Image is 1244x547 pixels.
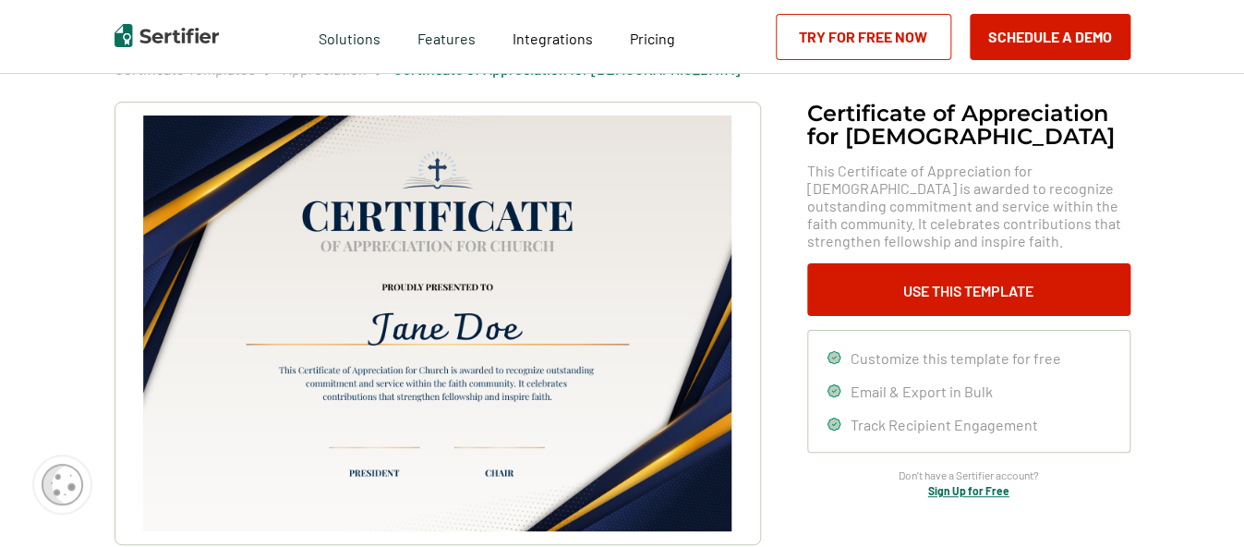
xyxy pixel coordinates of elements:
span: Pricing [630,30,675,47]
iframe: Chat Widget [1152,458,1244,547]
span: Don’t have a Sertifier account? [899,467,1039,484]
img: Cookie Popup Icon [42,464,83,505]
a: Pricing [630,25,675,48]
a: Integrations [513,25,593,48]
h1: Certificate of Appreciation for [DEMOGRAPHIC_DATA]​ [807,102,1130,148]
span: Customize this template for free [851,349,1061,367]
a: Try for Free Now [776,14,951,60]
span: Solutions [319,25,380,48]
button: Use This Template [807,263,1130,316]
span: Features [417,25,476,48]
button: Schedule a Demo [970,14,1130,60]
span: Track Recipient Engagement [851,416,1038,433]
span: Email & Export in Bulk [851,383,993,400]
img: Certificate of Appreciation for Church​ [143,115,731,531]
span: This Certificate of Appreciation for [DEMOGRAPHIC_DATA] is awarded to recognize outstanding commi... [807,162,1130,249]
span: Integrations [513,30,593,47]
a: Sign Up for Free [928,484,1009,497]
img: Sertifier | Digital Credentialing Platform [115,24,219,47]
